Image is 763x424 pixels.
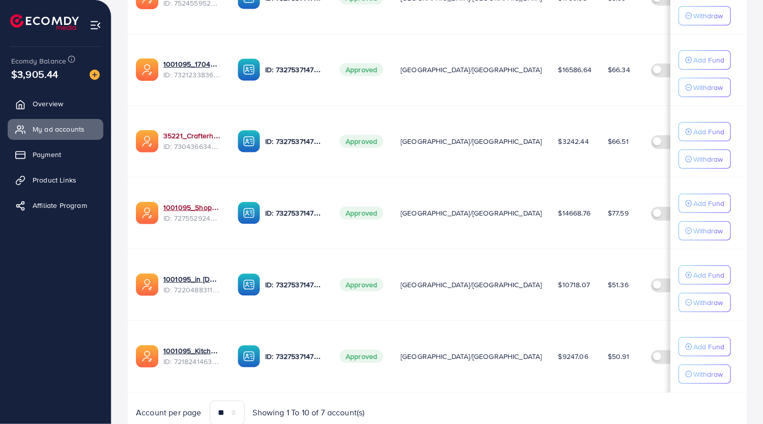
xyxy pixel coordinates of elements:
span: ID: 7220488311670947841 [163,285,221,295]
p: ID: 7327537147282571265 [265,64,323,76]
p: Withdraw [693,225,723,237]
img: ic-ads-acc.e4c84228.svg [136,345,158,368]
span: $66.51 [608,136,629,146]
span: $16586.64 [558,65,591,75]
a: Payment [8,144,103,165]
p: ID: 7327537147282571265 [265,207,323,219]
span: Product Links [33,175,76,185]
a: 1001095_in [DOMAIN_NAME]_1681150971525 [163,274,221,284]
span: $77.59 [608,208,629,218]
button: Add Fund [679,194,731,213]
span: Approved [340,278,383,291]
span: ID: 7304366343393296385 [163,141,221,152]
span: Account per page [136,407,202,418]
img: image [90,70,100,80]
span: ID: 7218241463522476034 [163,356,221,367]
p: Withdraw [693,10,723,22]
span: $14668.76 [558,208,590,218]
span: [GEOGRAPHIC_DATA]/[GEOGRAPHIC_DATA] [401,208,542,218]
span: [GEOGRAPHIC_DATA]/[GEOGRAPHIC_DATA] [401,351,542,361]
span: Overview [33,99,63,109]
a: 1001095_1704607619722 [163,59,221,69]
p: Add Fund [693,126,724,138]
img: logo [10,14,79,30]
img: ic-ba-acc.ded83a64.svg [238,274,260,296]
p: Withdraw [693,296,723,309]
button: Add Fund [679,337,731,356]
button: Withdraw [679,149,731,169]
img: ic-ads-acc.e4c84228.svg [136,274,158,296]
button: Add Fund [679,122,731,141]
a: My ad accounts [8,119,103,139]
p: ID: 7327537147282571265 [265,279,323,291]
span: Approved [340,63,383,76]
button: Withdraw [679,365,731,384]
a: 35221_Crafterhide ad_1700680330947 [163,131,221,141]
p: ID: 7327537147282571265 [265,350,323,362]
span: Approved [340,350,383,363]
a: Product Links [8,170,103,190]
p: Withdraw [693,81,723,94]
span: $50.91 [608,351,629,361]
span: Affiliate Program [33,200,87,210]
img: menu [90,19,101,31]
span: $3,905.44 [11,67,58,81]
span: $51.36 [608,280,629,290]
img: ic-ba-acc.ded83a64.svg [238,202,260,224]
span: Approved [340,206,383,220]
span: ID: 7321233836078252033 [163,70,221,80]
button: Add Fund [679,50,731,70]
span: $10718.07 [558,280,590,290]
div: <span class='underline'>1001095_Shopping Center</span></br>7275529244510306305 [163,202,221,223]
span: $3242.44 [558,136,589,146]
a: Overview [8,94,103,114]
span: Showing 1 To 10 of 7 account(s) [253,407,365,418]
img: ic-ba-acc.ded83a64.svg [238,130,260,153]
span: Ecomdy Balance [11,56,66,66]
div: <span class='underline'>35221_Crafterhide ad_1700680330947</span></br>7304366343393296385 [163,131,221,152]
a: 1001095_Kitchenlyst_1680641549988 [163,346,221,356]
iframe: Chat [720,378,755,416]
button: Withdraw [679,78,731,97]
span: My ad accounts [33,124,84,134]
p: Add Fund [693,197,724,209]
span: Payment [33,149,61,160]
img: ic-ba-acc.ded83a64.svg [238,345,260,368]
img: ic-ads-acc.e4c84228.svg [136,58,158,81]
a: Affiliate Program [8,195,103,216]
img: ic-ba-acc.ded83a64.svg [238,58,260,81]
p: Withdraw [693,153,723,165]
span: Approved [340,135,383,148]
button: Withdraw [679,221,731,240]
span: [GEOGRAPHIC_DATA]/[GEOGRAPHIC_DATA] [401,65,542,75]
span: [GEOGRAPHIC_DATA]/[GEOGRAPHIC_DATA] [401,136,542,146]
p: Add Fund [693,54,724,66]
button: Add Fund [679,265,731,285]
a: 1001095_Shopping Center [163,202,221,213]
button: Withdraw [679,293,731,312]
span: ID: 7275529244510306305 [163,213,221,223]
p: Add Fund [693,269,724,281]
button: Withdraw [679,6,731,25]
img: ic-ads-acc.e4c84228.svg [136,202,158,224]
p: Withdraw [693,368,723,380]
div: <span class='underline'>1001095_Kitchenlyst_1680641549988</span></br>7218241463522476034 [163,346,221,367]
span: [GEOGRAPHIC_DATA]/[GEOGRAPHIC_DATA] [401,280,542,290]
div: <span class='underline'>1001095_in vogue.pk_1681150971525</span></br>7220488311670947841 [163,274,221,295]
img: ic-ads-acc.e4c84228.svg [136,130,158,153]
p: ID: 7327537147282571265 [265,135,323,147]
span: $66.34 [608,65,630,75]
p: Add Fund [693,341,724,353]
span: $9247.06 [558,351,588,361]
div: <span class='underline'>1001095_1704607619722</span></br>7321233836078252033 [163,59,221,80]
